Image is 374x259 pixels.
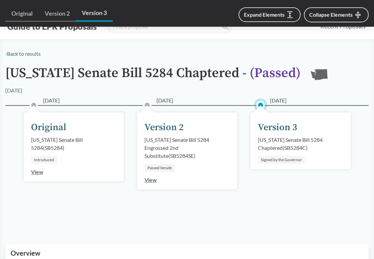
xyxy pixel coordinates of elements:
[258,136,343,152] div: [US_STATE] Senate Bill 5284 Chaptered ( SB5284C )
[258,156,305,164] div: Signed by the Governor
[239,7,301,22] button: Expand Elements
[11,249,363,257] h2: Overview
[144,164,175,172] div: Passed Senate
[31,120,66,135] div: Original
[43,96,60,104] span: [DATE]
[76,5,113,22] a: Version 3
[39,6,76,21] a: Version 2
[304,7,369,22] button: Collapse Elements
[242,65,301,81] span: - ( Passed )
[144,136,230,160] div: [US_STATE] Senate Bill 5284 Engrossed 2nd Substitute ( SB5284SE )
[156,96,173,104] span: [DATE]
[5,50,41,57] a: ‹Back to results
[258,120,297,135] div: Version 3
[144,120,184,135] div: Version 2
[144,177,157,183] a: View
[270,96,287,104] span: [DATE]
[5,6,39,21] a: Original
[31,169,43,175] a: View
[5,86,22,94] div: [DATE]
[31,136,116,152] div: [US_STATE] Senate Bill 5284 ( SB5284 )
[5,66,301,86] h1: [US_STATE] Senate Bill 5284 Chaptered
[31,156,57,164] div: Introduced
